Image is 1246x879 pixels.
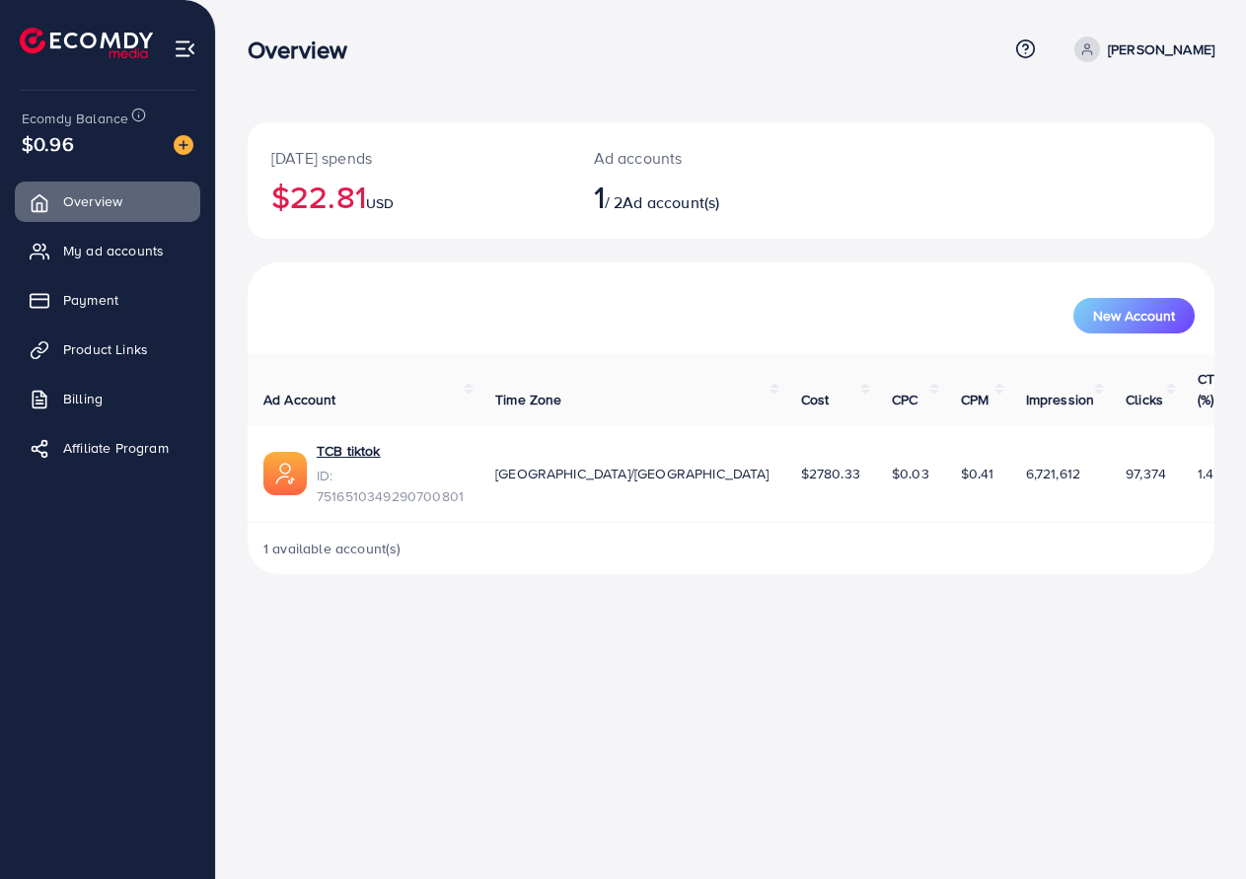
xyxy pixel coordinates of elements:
span: Product Links [63,339,148,359]
img: image [174,135,193,155]
h2: $22.81 [271,178,547,215]
a: Product Links [15,330,200,369]
a: My ad accounts [15,231,200,270]
button: New Account [1073,298,1195,333]
span: 1 available account(s) [263,539,402,558]
h2: / 2 [594,178,788,215]
a: Affiliate Program [15,428,200,468]
span: Affiliate Program [63,438,169,458]
a: Overview [15,182,200,221]
span: Time Zone [495,390,561,409]
img: logo [20,28,153,58]
span: My ad accounts [63,241,164,260]
span: Cost [801,390,830,409]
span: Clicks [1126,390,1163,409]
p: [DATE] spends [271,146,547,170]
a: TCB tiktok [317,441,381,461]
span: Impression [1026,390,1095,409]
span: 6,721,612 [1026,464,1080,483]
span: Billing [63,389,103,408]
span: CPC [892,390,917,409]
span: 1 [594,174,605,219]
p: [PERSON_NAME] [1108,37,1214,61]
a: Billing [15,379,200,418]
span: Ad account(s) [623,191,719,213]
h3: Overview [248,36,363,64]
span: [GEOGRAPHIC_DATA]/[GEOGRAPHIC_DATA] [495,464,770,483]
span: ID: 7516510349290700801 [317,466,464,506]
a: [PERSON_NAME] [1066,37,1214,62]
span: $0.96 [22,129,74,158]
p: Ad accounts [594,146,788,170]
span: New Account [1093,309,1175,323]
span: Ecomdy Balance [22,109,128,128]
span: 97,374 [1126,464,1166,483]
span: $0.41 [961,464,994,483]
span: $0.03 [892,464,929,483]
span: CTR (%) [1198,369,1223,408]
span: $2780.33 [801,464,860,483]
span: 1.45 [1198,464,1222,483]
span: CPM [961,390,989,409]
img: ic-ads-acc.e4c84228.svg [263,452,307,495]
span: Payment [63,290,118,310]
iframe: Chat [1162,790,1231,864]
img: menu [174,37,196,60]
span: USD [366,193,394,213]
span: Ad Account [263,390,336,409]
a: Payment [15,280,200,320]
span: Overview [63,191,122,211]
